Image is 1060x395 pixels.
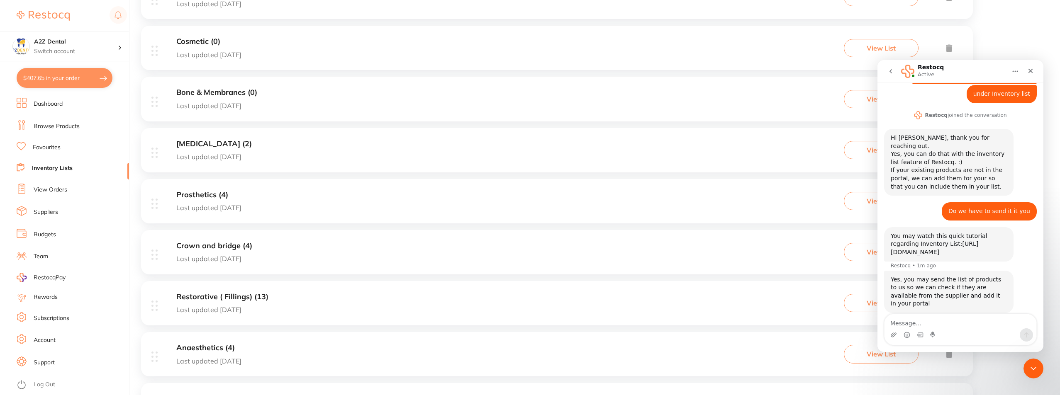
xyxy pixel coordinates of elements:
[176,51,241,58] p: Last updated [DATE]
[13,38,29,55] img: A2Z Dental
[176,37,241,46] h3: Cosmetic (0)
[176,153,252,160] p: Last updated [DATE]
[17,11,70,21] img: Restocq Logo
[141,332,973,383] div: Anaesthetics (4)Last updated [DATE]View List
[844,39,919,57] button: View List
[34,230,56,239] a: Budgets
[17,273,66,282] a: RestocqPay
[844,192,919,210] button: View List
[34,100,63,108] a: Dashboard
[141,128,973,179] div: [MEDICAL_DATA] (2)Last updated [DATE]View List
[34,359,55,367] a: Support
[844,90,919,108] button: View List
[33,143,61,152] a: Favourites
[141,26,973,77] div: Cosmetic (0)Last updated [DATE]View List
[176,255,252,262] p: Last updated [DATE]
[176,242,252,250] h3: Crown and bridge (4)
[34,336,56,344] a: Account
[34,186,67,194] a: View Orders
[141,179,973,230] div: Prosthetics (4)Last updated [DATE]View List
[844,345,919,363] button: View List
[141,77,973,128] div: Bone & Membranes (0)Last updated [DATE]View List
[34,122,80,131] a: Browse Products
[34,47,118,56] p: Switch account
[34,252,48,261] a: Team
[17,273,27,282] img: RestocqPay
[34,38,118,46] h4: A2Z Dental
[34,314,69,322] a: Subscriptions
[34,274,66,282] span: RestocqPay
[877,60,1043,352] iframe: Intercom live chat
[1023,359,1043,378] iframe: Intercom live chat
[176,293,268,301] h3: Restorative ( Fillings) (13)
[176,306,268,313] p: Last updated [DATE]
[32,164,73,172] a: Inventory Lists
[176,357,241,365] p: Last updated [DATE]
[17,68,112,88] button: $407.65 in your order
[17,378,127,392] button: Log Out
[34,208,58,216] a: Suppliers
[176,191,241,199] h3: Prosthetics (4)
[176,204,241,211] p: Last updated [DATE]
[176,88,257,97] h3: Bone & Membranes (0)
[141,230,973,281] div: Crown and bridge (4)Last updated [DATE]View List
[844,141,919,159] button: View List
[176,102,257,109] p: Last updated [DATE]
[176,140,252,148] h3: [MEDICAL_DATA] (2)
[844,243,919,261] button: View List
[34,293,58,301] a: Rewards
[141,281,973,332] div: Restorative ( Fillings) (13)Last updated [DATE]View List
[176,344,241,352] h3: Anaesthetics (4)
[17,6,70,25] a: Restocq Logo
[844,294,919,312] button: View List
[34,380,55,389] a: Log Out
